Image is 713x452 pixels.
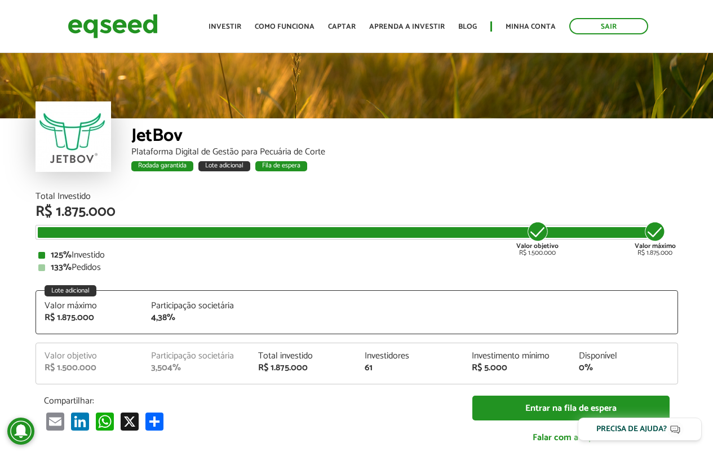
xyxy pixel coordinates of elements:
[131,148,678,157] div: Plataforma Digital de Gestão para Pecuária de Corte
[45,313,135,322] div: R$ 1.875.000
[516,241,559,251] strong: Valor objetivo
[209,23,241,30] a: Investir
[472,352,562,361] div: Investimento mínimo
[51,247,72,263] strong: 125%
[258,364,348,373] div: R$ 1.875.000
[151,352,241,361] div: Participação societária
[365,352,455,361] div: Investidores
[45,285,96,296] div: Lote adicional
[131,161,193,171] div: Rodada garantida
[38,251,675,260] div: Investido
[44,412,67,431] a: Email
[569,18,648,34] a: Sair
[255,161,307,171] div: Fila de espera
[369,23,445,30] a: Aprenda a investir
[516,220,559,256] div: R$ 1.500.000
[69,412,91,431] a: LinkedIn
[365,364,455,373] div: 61
[143,412,166,431] a: Compartilhar
[151,302,241,311] div: Participação societária
[506,23,556,30] a: Minha conta
[635,220,676,256] div: R$ 1.875.000
[94,412,116,431] a: WhatsApp
[458,23,477,30] a: Blog
[472,364,562,373] div: R$ 5.000
[255,23,315,30] a: Como funciona
[472,426,670,449] a: Falar com a EqSeed
[579,364,669,373] div: 0%
[472,396,670,421] a: Entrar na fila de espera
[45,302,135,311] div: Valor máximo
[44,396,455,406] p: Compartilhar:
[328,23,356,30] a: Captar
[198,161,250,171] div: Lote adicional
[38,263,675,272] div: Pedidos
[51,260,72,275] strong: 133%
[36,205,678,219] div: R$ 1.875.000
[45,352,135,361] div: Valor objetivo
[45,364,135,373] div: R$ 1.500.000
[151,364,241,373] div: 3,504%
[258,352,348,361] div: Total investido
[68,11,158,41] img: EqSeed
[118,412,141,431] a: X
[131,127,678,148] div: JetBov
[36,192,678,201] div: Total Investido
[635,241,676,251] strong: Valor máximo
[151,313,241,322] div: 4,38%
[579,352,669,361] div: Disponível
